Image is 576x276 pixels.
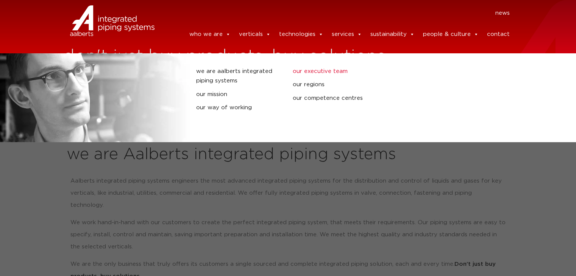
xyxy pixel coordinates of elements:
[196,90,281,99] a: our mission
[423,27,478,42] a: people & culture
[166,7,510,19] nav: Menu
[495,7,509,19] a: news
[293,67,378,76] a: our executive team
[196,103,281,113] a: our way of working
[67,146,510,164] h2: we are Aalberts integrated piping systems
[70,217,506,253] p: We work hand-in-hand with our customers to create the perfect integrated piping system, that meet...
[331,27,362,42] a: services
[293,93,378,103] a: our competence centres
[370,27,414,42] a: sustainability
[487,27,509,42] a: contact
[293,80,378,90] a: our regions
[279,27,323,42] a: technologies
[189,27,230,42] a: who we are
[70,175,506,211] p: Aalberts integrated piping systems engineers the most advanced integrated piping systems for the ...
[196,67,281,86] a: we are Aalberts integrated piping systems
[239,27,270,42] a: verticals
